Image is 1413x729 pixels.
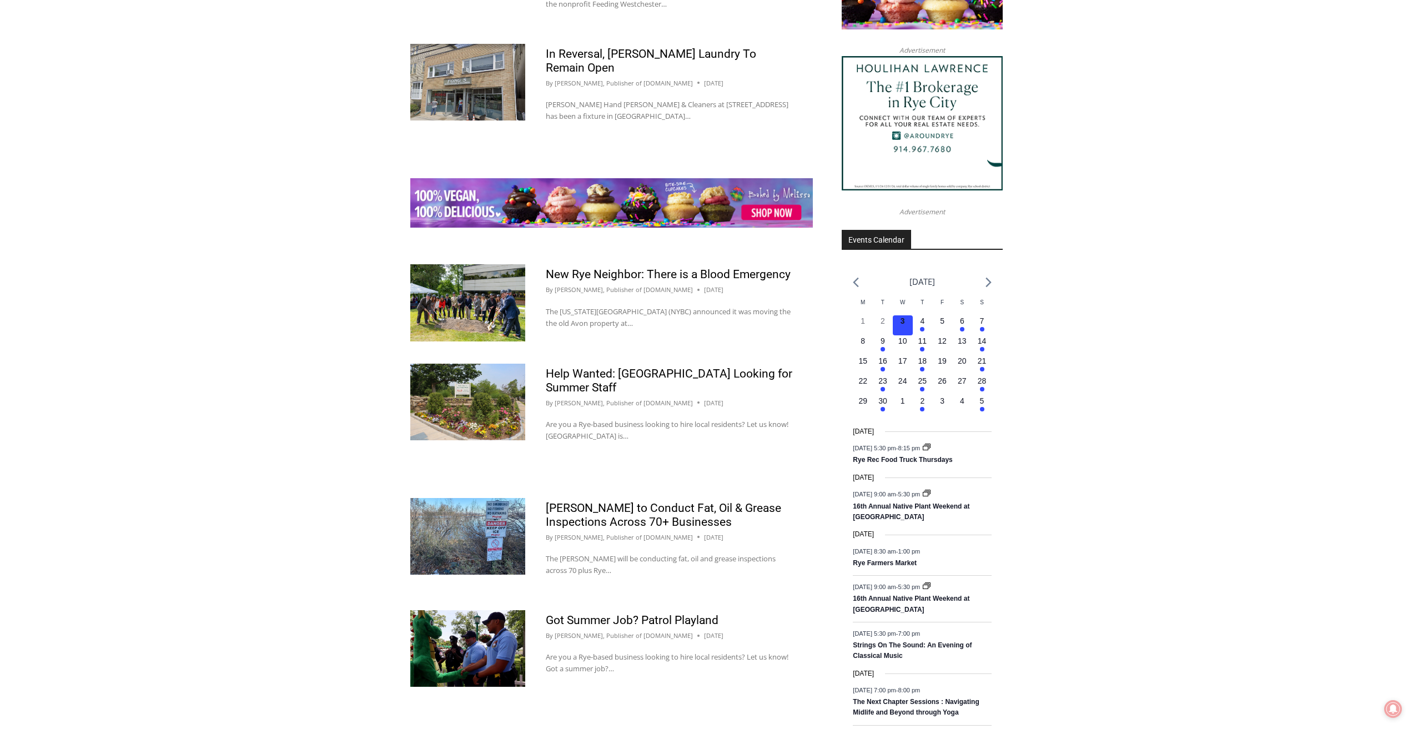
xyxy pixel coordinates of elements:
time: 27 [958,376,967,385]
time: 5 [980,396,984,405]
span: [DATE] 7:00 pm [853,686,896,693]
button: 3 [932,395,952,415]
a: Rye Farmers Market [853,559,917,568]
time: 25 [918,376,927,385]
span: Intern @ [DOMAIN_NAME] [290,110,515,135]
button: 9 Has events [873,335,893,355]
a: [PERSON_NAME], Publisher of [DOMAIN_NAME] [555,285,693,294]
button: 17 [893,355,913,375]
button: 5 Has events [972,395,992,415]
time: - [853,491,922,497]
time: 1 [861,316,865,325]
em: Has events [980,327,984,331]
a: The Next Chapter Sessions : Navigating Midlife and Beyond through Yoga [853,698,979,717]
button: 20 [952,355,972,375]
time: 6 [960,316,964,325]
time: 4 [960,396,964,405]
em: Has events [920,367,924,371]
p: Are you a Rye-based business looking to hire local residents? Let us know! Got a summer job?… [546,651,792,675]
time: 14 [978,336,987,345]
span: 5:30 pm [898,583,920,590]
p: The [PERSON_NAME] will be conducting fat, oil and grease inspections across 70 plus Rye… [546,553,792,576]
span: By [546,285,553,295]
img: (PHOTO: Just off the Playland parking lot in these bushes, an outflow pipe drains into Playland L... [410,498,525,575]
a: Previous month [853,277,859,288]
button: 18 Has events [913,355,933,375]
span: 1:00 pm [898,547,920,554]
button: 4 [952,395,972,415]
img: (PHOTO: The New York Blood Center Enterprises groundbreaking of 601 Midland Avenue on Thursday, J... [410,264,525,341]
span: W [900,299,905,305]
span: F [941,299,944,305]
button: 22 [853,375,873,395]
time: 15 [858,356,867,365]
time: 9 [881,336,885,345]
button: 6 Has events [952,315,972,335]
em: Has events [980,407,984,411]
time: 30 [878,396,887,405]
em: Has events [881,347,885,351]
img: (PHOTO: The corner of Rye Town Park at the intersection of Dearborn and Forest Avenue. Credit: Si... [410,364,525,440]
time: 3 [940,396,944,405]
time: 11 [918,336,927,345]
a: In Reversal, [PERSON_NAME] Laundry To Remain Open [546,47,756,74]
time: 2 [881,316,885,325]
button: 10 [893,335,913,355]
span: By [546,631,553,641]
span: 8:00 pm [898,686,920,693]
time: [DATE] [853,426,874,437]
button: 13 [952,335,972,355]
a: (PHOTO: Fong's Laundry at 36 Elm Place has been a fixture on Rye since 1956. It will now continue... [410,44,525,120]
span: By [546,398,553,408]
button: 26 [932,375,952,395]
time: [DATE] [704,285,723,295]
span: Open Tues. - Sun. [PHONE_NUMBER] [3,114,109,157]
button: 5 [932,315,952,335]
span: 7:00 pm [898,630,920,637]
a: (PHOTO: The Westchester County Department of Public Safety is accepting applications for seasonal... [410,610,525,687]
time: 26 [938,376,947,385]
a: Next month [985,277,992,288]
time: [DATE] [853,668,874,679]
div: Sunday [972,298,992,315]
button: 11 Has events [913,335,933,355]
p: Are you a Rye-based business looking to hire local residents? Let us know! [GEOGRAPHIC_DATA] is… [546,419,792,442]
button: 30 Has events [873,395,893,415]
time: 4 [920,316,924,325]
span: M [861,299,865,305]
button: 24 [893,375,913,395]
a: New Rye Neighbor: There is a Blood Emergency [546,268,791,281]
time: 16 [878,356,887,365]
time: 1 [901,396,905,405]
button: 23 Has events [873,375,893,395]
time: [DATE] [853,529,874,540]
span: 5:30 pm [898,491,920,497]
div: Saturday [952,298,972,315]
span: [DATE] 5:30 pm [853,630,896,637]
a: 16th Annual Native Plant Weekend at [GEOGRAPHIC_DATA] [853,595,969,614]
time: - [853,630,920,637]
a: Help Wanted: [GEOGRAPHIC_DATA] Looking for Summer Staff [546,367,792,394]
time: 13 [958,336,967,345]
span: T [921,299,924,305]
div: "the precise, almost orchestrated movements of cutting and assembling sushi and [PERSON_NAME] mak... [114,69,158,133]
em: Has events [960,327,964,331]
em: Has events [881,407,885,411]
img: Houlihan Lawrence The #1 Brokerage in Rye City [842,56,1003,190]
button: 1 [893,395,913,415]
button: 8 [853,335,873,355]
time: 19 [938,356,947,365]
em: Has events [920,387,924,391]
time: 29 [858,396,867,405]
button: 2 [873,315,893,335]
button: 27 [952,375,972,395]
a: Open Tues. - Sun. [PHONE_NUMBER] [1,112,112,138]
p: The [US_STATE][GEOGRAPHIC_DATA] (NYBC) announced it was moving the the old Avon property at… [546,306,792,329]
p: [PERSON_NAME] Hand [PERSON_NAME] & Cleaners at [STREET_ADDRESS] has been a fixture in [GEOGRAPHIC... [546,99,792,122]
button: 7 Has events [972,315,992,335]
time: 28 [978,376,987,385]
a: Intern @ [DOMAIN_NAME] [267,108,538,138]
em: Has events [881,387,885,391]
